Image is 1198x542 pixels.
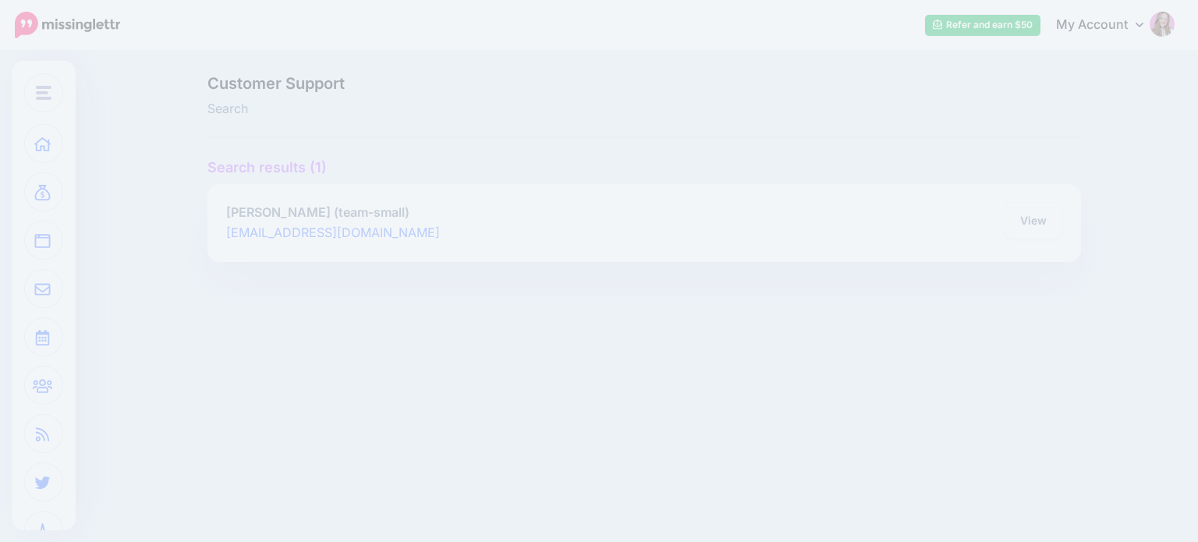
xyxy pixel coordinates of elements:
a: [EMAIL_ADDRESS][DOMAIN_NAME] [226,225,440,240]
img: Missinglettr [15,12,120,38]
span: Search [207,99,782,119]
b: [PERSON_NAME] (team-small) [226,204,409,220]
a: My Account [1040,6,1175,44]
img: menu.png [36,86,51,100]
h4: Search results (1) [207,159,1081,176]
a: Refer and earn $50 [925,15,1040,36]
span: Customer Support [207,76,782,91]
a: View [1005,203,1062,239]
